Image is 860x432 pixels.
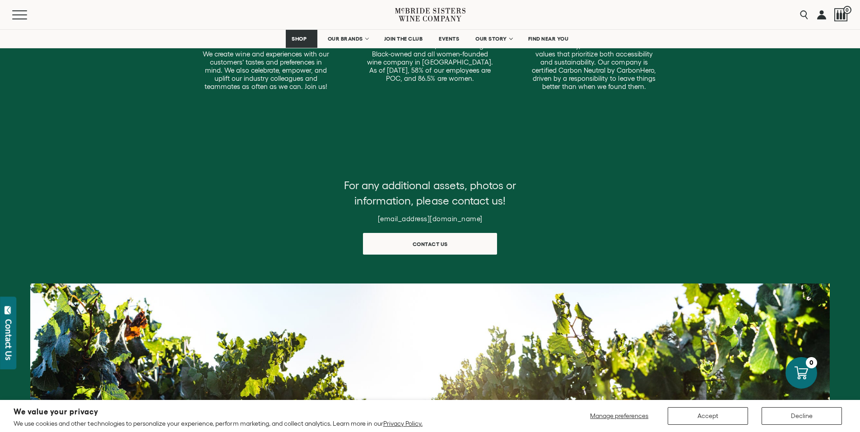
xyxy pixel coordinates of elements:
[383,420,423,427] a: Privacy Policy.
[292,36,307,42] span: SHOP
[12,10,45,19] button: Mobile Menu Trigger
[528,36,569,42] span: FIND NEAR YOU
[203,34,329,91] p: Our company is all about serving the under-served some well-deserved wine. We create wine and exp...
[433,30,465,48] a: EVENTS
[668,407,748,425] button: Accept
[378,30,429,48] a: JOIN THE CLUB
[585,407,654,425] button: Manage preferences
[328,36,363,42] span: OUR BRANDS
[806,357,817,368] div: 0
[522,30,575,48] a: FIND NEAR YOU
[762,407,842,425] button: Decline
[14,408,423,416] h2: We value your privacy
[286,30,317,48] a: SHOP
[322,30,374,48] a: OUR BRANDS
[590,412,648,419] span: Manage preferences
[340,215,521,223] h6: [EMAIL_ADDRESS][DOMAIN_NAME]
[397,235,464,253] span: Contact us
[367,34,493,83] p: We walk the walk. Founded and run by women from the start, we are the largest Black-owned and all...
[384,36,423,42] span: JOIN THE CLUB
[475,36,507,42] span: OUR STORY
[439,36,459,42] span: EVENTS
[14,419,423,427] p: We use cookies and other technologies to personalize your experience, perform marketing, and coll...
[340,178,521,208] p: For any additional assets, photos or information, please contact us!
[363,233,497,255] a: Contact us
[843,6,851,14] span: 0
[470,30,518,48] a: OUR STORY
[4,319,13,360] div: Contact Us
[531,34,657,91] p: We consider ourselves stewards of the wine industry, and we lead with core values that prioritize...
